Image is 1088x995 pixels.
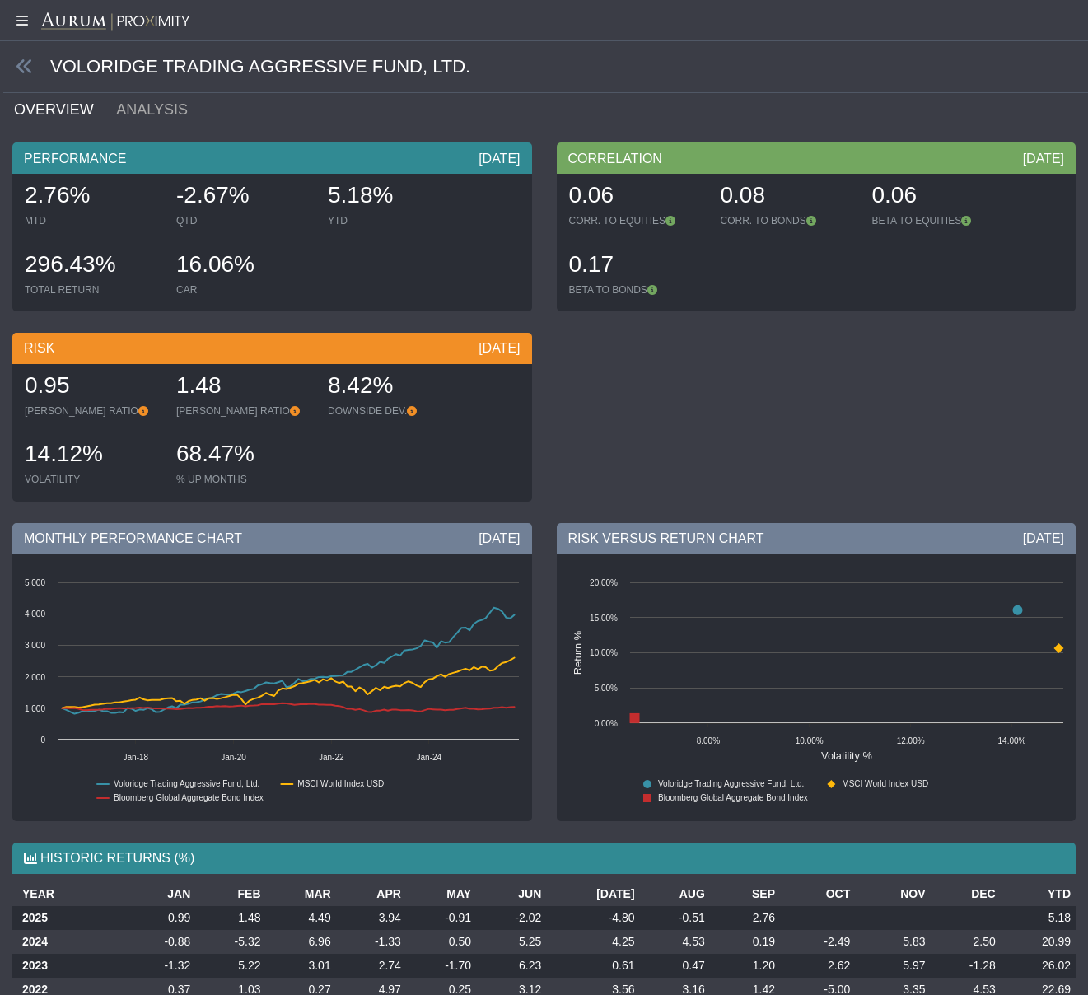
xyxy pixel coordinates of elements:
[176,370,311,404] div: 1.48
[780,930,855,954] td: -2.49
[546,954,639,978] td: 0.61
[221,753,246,762] text: Jan-20
[113,882,195,906] th: JAN
[417,753,442,762] text: Jan-24
[1001,906,1076,930] td: 5.18
[1001,930,1076,954] td: 20.99
[176,249,311,283] div: 16.06%
[855,882,930,906] th: NOV
[658,779,804,788] text: Voloridge Trading Aggressive Fund, Ltd.
[696,736,719,745] text: 8.00%
[476,882,546,906] th: JUN
[12,930,113,954] th: 2024
[25,704,45,713] text: 1 000
[25,438,160,473] div: 14.12%
[25,673,45,682] text: 2 000
[336,930,406,954] td: -1.33
[842,779,928,788] text: MSCI World Index USD
[479,339,520,357] div: [DATE]
[336,906,406,930] td: 3.94
[25,283,160,297] div: TOTAL RETURN
[476,954,546,978] td: 6.23
[25,182,90,208] span: 2.76%
[195,930,265,954] td: -5.32
[25,249,160,283] div: 296.43%
[1001,954,1076,978] td: 26.02
[297,779,384,788] text: MSCI World Index USD
[640,954,710,978] td: 0.47
[590,614,618,623] text: 15.00%
[855,954,930,978] td: 5.97
[572,630,584,674] text: Return %
[721,180,856,214] div: 0.08
[640,906,710,930] td: -0.51
[113,906,195,930] td: 0.99
[12,333,532,364] div: RISK
[1023,150,1064,168] div: [DATE]
[821,750,872,762] text: Volatility %
[176,214,311,227] div: QTD
[640,882,710,906] th: AUG
[12,93,114,126] a: OVERVIEW
[710,930,780,954] td: 0.19
[176,473,311,486] div: % UP MONTHS
[997,736,1025,745] text: 14.00%
[266,954,336,978] td: 3.01
[336,954,406,978] td: 2.74
[3,41,1088,93] div: VOLORIDGE TRADING AGGRESSIVE FUND, LTD.
[25,370,160,404] div: 0.95
[795,736,823,745] text: 10.00%
[266,930,336,954] td: 6.96
[479,150,520,168] div: [DATE]
[406,906,476,930] td: -0.91
[25,473,160,486] div: VOLATILITY
[710,954,780,978] td: 1.20
[710,882,780,906] th: SEP
[328,404,463,418] div: DOWNSIDE DEV.
[25,214,160,227] div: MTD
[12,882,113,906] th: YEAR
[195,954,265,978] td: 5.22
[546,906,639,930] td: -4.80
[594,719,617,728] text: 0.00%
[931,954,1001,978] td: -1.28
[406,930,476,954] td: 0.50
[479,530,520,548] div: [DATE]
[25,404,160,418] div: [PERSON_NAME] RATIO
[266,882,336,906] th: MAR
[569,182,614,208] span: 0.06
[546,882,639,906] th: [DATE]
[406,954,476,978] td: -1.70
[25,578,45,587] text: 5 000
[328,214,463,227] div: YTD
[195,882,265,906] th: FEB
[40,736,45,745] text: 0
[114,93,208,126] a: ANALYSIS
[336,882,406,906] th: APR
[195,906,265,930] td: 1.48
[476,930,546,954] td: 5.25
[406,882,476,906] th: MAY
[931,930,1001,954] td: 2.50
[176,283,311,297] div: CAR
[872,214,1007,227] div: BETA TO EQUITIES
[780,954,855,978] td: 2.62
[896,736,924,745] text: 12.00%
[855,930,930,954] td: 5.83
[176,404,311,418] div: [PERSON_NAME] RATIO
[931,882,1001,906] th: DEC
[124,753,149,762] text: Jan-18
[569,249,704,283] div: 0.17
[590,648,618,657] text: 10.00%
[319,753,344,762] text: Jan-22
[12,142,532,174] div: PERFORMANCE
[710,906,780,930] td: 2.76
[569,283,704,297] div: BETA TO BONDS
[12,906,113,930] th: 2025
[266,906,336,930] td: 4.49
[590,578,618,587] text: 20.00%
[872,180,1007,214] div: 0.06
[113,954,195,978] td: -1.32
[594,684,617,693] text: 5.00%
[1023,530,1064,548] div: [DATE]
